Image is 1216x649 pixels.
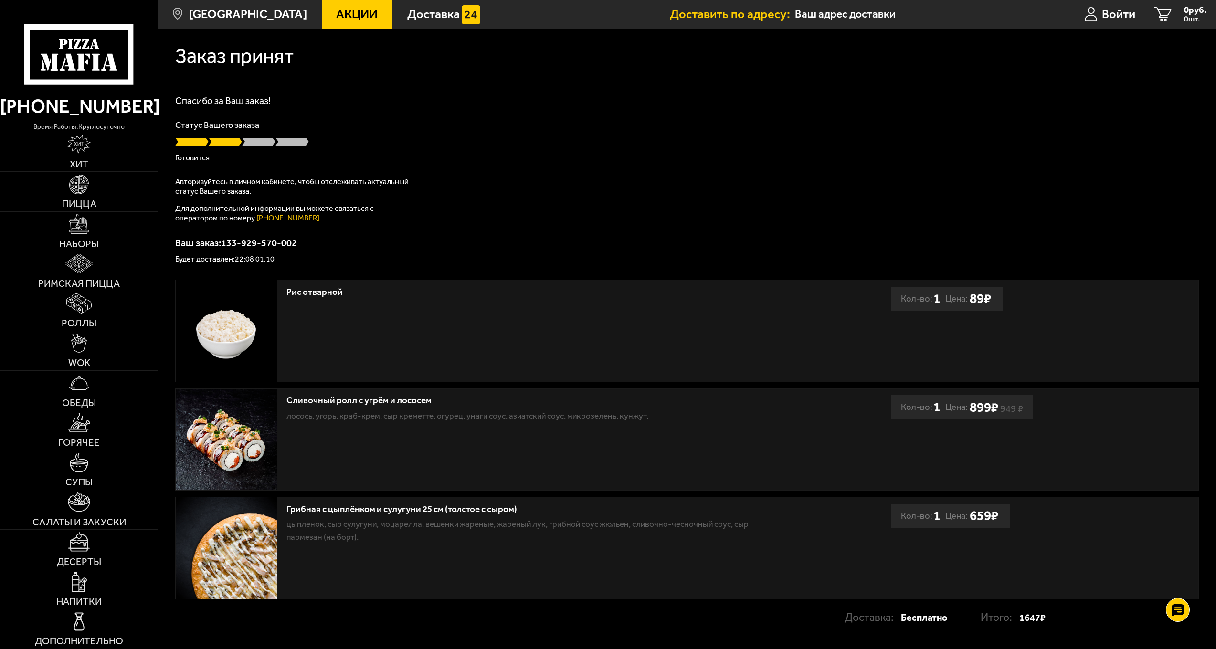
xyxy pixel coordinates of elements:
[286,409,766,422] p: лосось, угорь, краб-крем, Сыр креметте, огурец, унаги соус, азиатский соус, микрозелень, кунжут.
[189,8,307,20] span: [GEOGRAPHIC_DATA]
[70,159,88,169] span: Хит
[32,517,126,527] span: Салаты и закуски
[175,255,1199,263] p: Будет доставлен: 22:08 01.10
[65,477,93,487] span: Супы
[1000,406,1023,412] s: 949 ₽
[795,6,1038,23] input: Ваш адрес доставки
[1184,6,1206,15] span: 0 руб.
[933,504,941,528] b: 1
[38,279,120,288] span: Римская пицца
[845,606,901,630] p: Доставка:
[407,8,460,20] span: Доставка
[175,121,1199,129] p: Статус Вашего заказа
[175,177,414,196] p: Авторизуйтесь в личном кабинете, чтобы отслеживать актуальный статус Вашего заказа.
[1019,606,1046,630] strong: 1647 ₽
[1102,8,1135,20] span: Войти
[945,504,968,528] span: Цена:
[981,606,1019,630] p: Итого:
[945,395,968,419] span: Цена:
[62,199,96,209] span: Пицца
[933,287,941,311] b: 1
[286,287,766,298] div: Рис отварной
[68,358,90,367] span: WOK
[286,395,766,406] div: Сливочный ролл с угрём и лососем
[175,154,1199,162] p: Готовится
[56,597,102,606] span: Напитки
[175,238,1199,248] p: Ваш заказ: 133-929-570-002
[670,8,795,20] span: Доставить по адресу:
[58,438,100,447] span: Горячее
[970,291,991,306] b: 89 ₽
[62,318,96,328] span: Роллы
[256,213,319,222] a: [PHONE_NUMBER]
[945,287,968,311] span: Цена:
[336,8,378,20] span: Акции
[901,504,941,528] div: Кол-во:
[1184,15,1206,23] span: 0 шт.
[933,395,941,419] b: 1
[175,204,414,223] p: Для дополнительной информации вы можете связаться с оператором по номеру
[62,398,96,408] span: Обеды
[57,557,101,566] span: Десерты
[970,508,998,523] b: 659 ₽
[175,46,294,66] h1: Заказ принят
[462,5,481,24] img: 15daf4d41897b9f0e9f617042186c801.svg
[970,399,998,415] b: 899 ₽
[175,96,1199,105] h1: Спасибо за Ваш заказ!
[286,518,766,543] p: цыпленок, сыр сулугуни, моцарелла, вешенки жареные, жареный лук, грибной соус Жюльен, сливочно-че...
[286,504,766,515] div: Грибная с цыплёнком и сулугуни 25 см (толстое с сыром)
[901,287,941,311] div: Кол-во:
[35,636,123,646] span: Дополнительно
[901,395,941,419] div: Кол-во:
[59,239,99,249] span: Наборы
[901,606,947,630] strong: Бесплатно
